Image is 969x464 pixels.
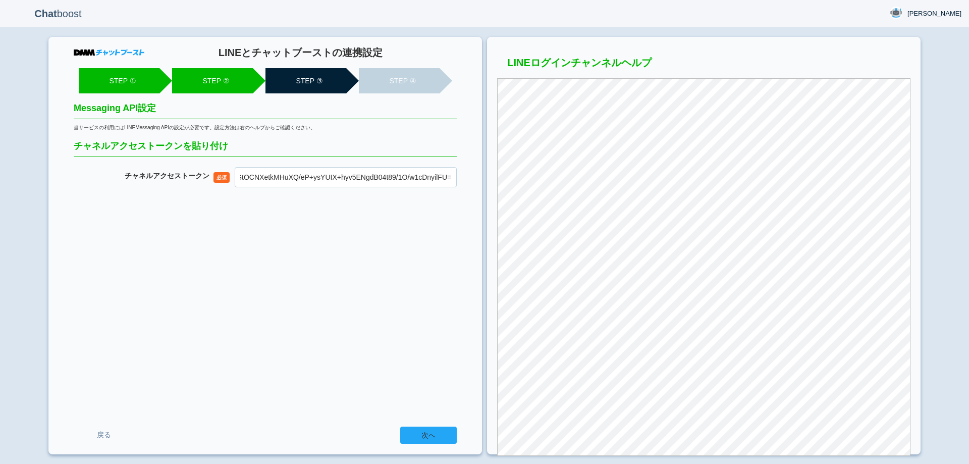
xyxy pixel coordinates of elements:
h2: Messaging API設定 [74,104,457,119]
img: User Image [890,7,902,19]
li: STEP ② [172,68,253,93]
span: [PERSON_NAME] [907,9,961,19]
div: 当サービスの利用にはLINEMessaging APIの設定が必要です。設定方法は右のヘルプからご確認ください。 [74,124,457,131]
li: STEP ④ [359,68,440,93]
b: Chat [34,8,57,19]
span: 必須 [213,172,230,183]
p: boost [8,1,109,26]
img: DMMチャットブースト [74,49,144,56]
li: STEP ① [79,68,159,93]
a: 戻る [74,426,134,444]
h3: LINEログインチャンネルヘルプ [497,57,910,73]
h2: チャネルアクセストークンを貼り付け [74,141,457,157]
li: STEP ③ [265,68,346,93]
input: 次へ [400,427,457,444]
input: xxxxxx [235,167,457,187]
h1: LINEとチャットブーストの連携設定 [144,47,457,58]
label: チャネル アクセストークン [125,172,209,180]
